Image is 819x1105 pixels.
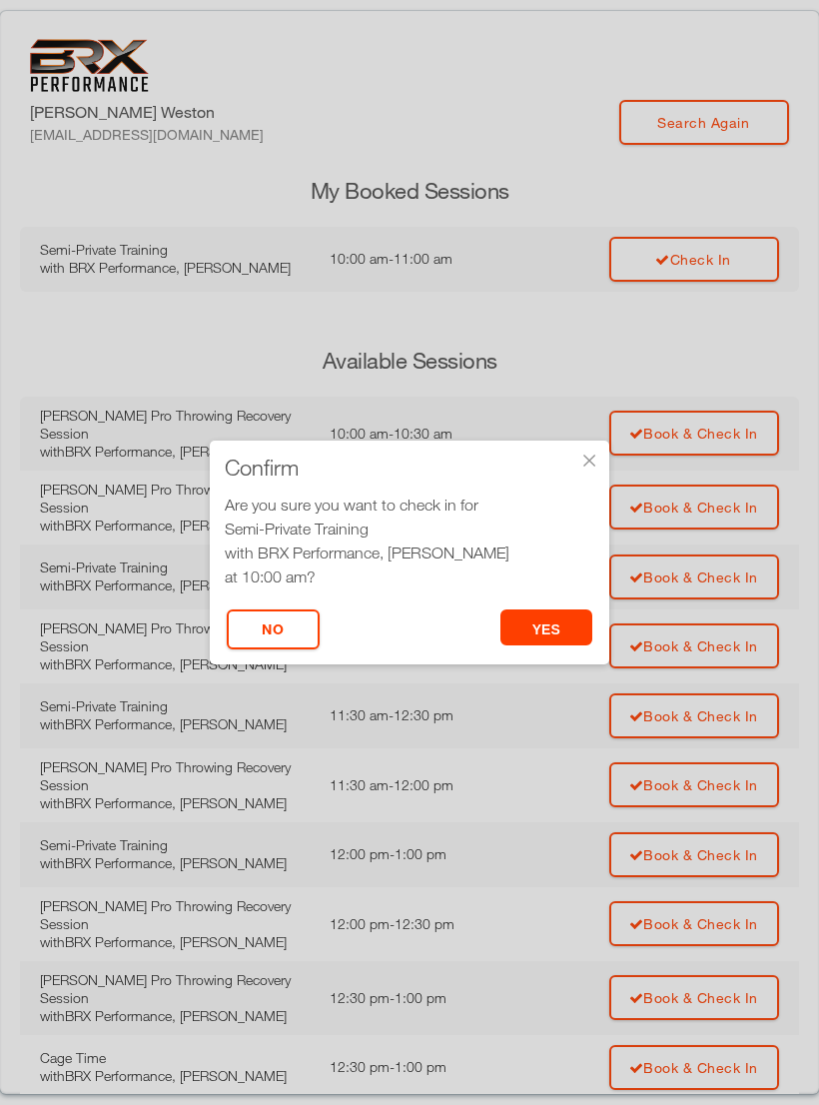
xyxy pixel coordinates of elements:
[500,609,593,645] button: yes
[227,609,320,649] button: No
[579,451,599,471] div: ×
[225,458,299,478] span: Confirm
[225,517,594,541] div: Semi-Private Training
[225,493,594,588] div: Are you sure you want to check in for at 10:00 am?
[225,541,594,564] div: with BRX Performance, [PERSON_NAME]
